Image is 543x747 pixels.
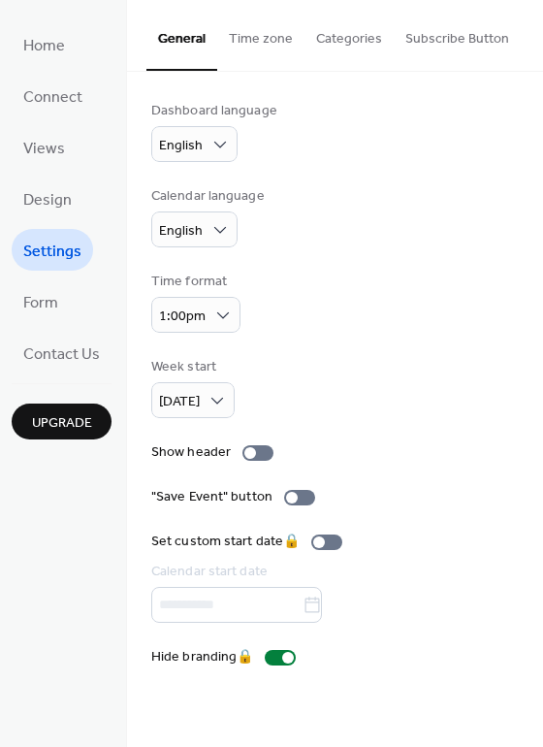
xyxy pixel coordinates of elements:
[151,357,231,377] div: Week start
[23,82,82,113] span: Connect
[12,229,93,271] a: Settings
[159,218,203,244] span: English
[151,101,277,121] div: Dashboard language
[23,288,58,318] span: Form
[23,237,81,267] span: Settings
[159,304,206,330] span: 1:00pm
[151,186,265,207] div: Calendar language
[23,134,65,164] span: Views
[12,404,112,439] button: Upgrade
[12,75,94,116] a: Connect
[159,389,200,415] span: [DATE]
[159,133,203,159] span: English
[12,332,112,373] a: Contact Us
[12,280,70,322] a: Form
[32,413,92,434] span: Upgrade
[23,185,72,215] span: Design
[151,272,237,292] div: Time format
[23,31,65,61] span: Home
[12,178,83,219] a: Design
[12,126,77,168] a: Views
[23,340,100,370] span: Contact Us
[12,23,77,65] a: Home
[151,487,272,507] div: "Save Event" button
[151,442,231,463] div: Show header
